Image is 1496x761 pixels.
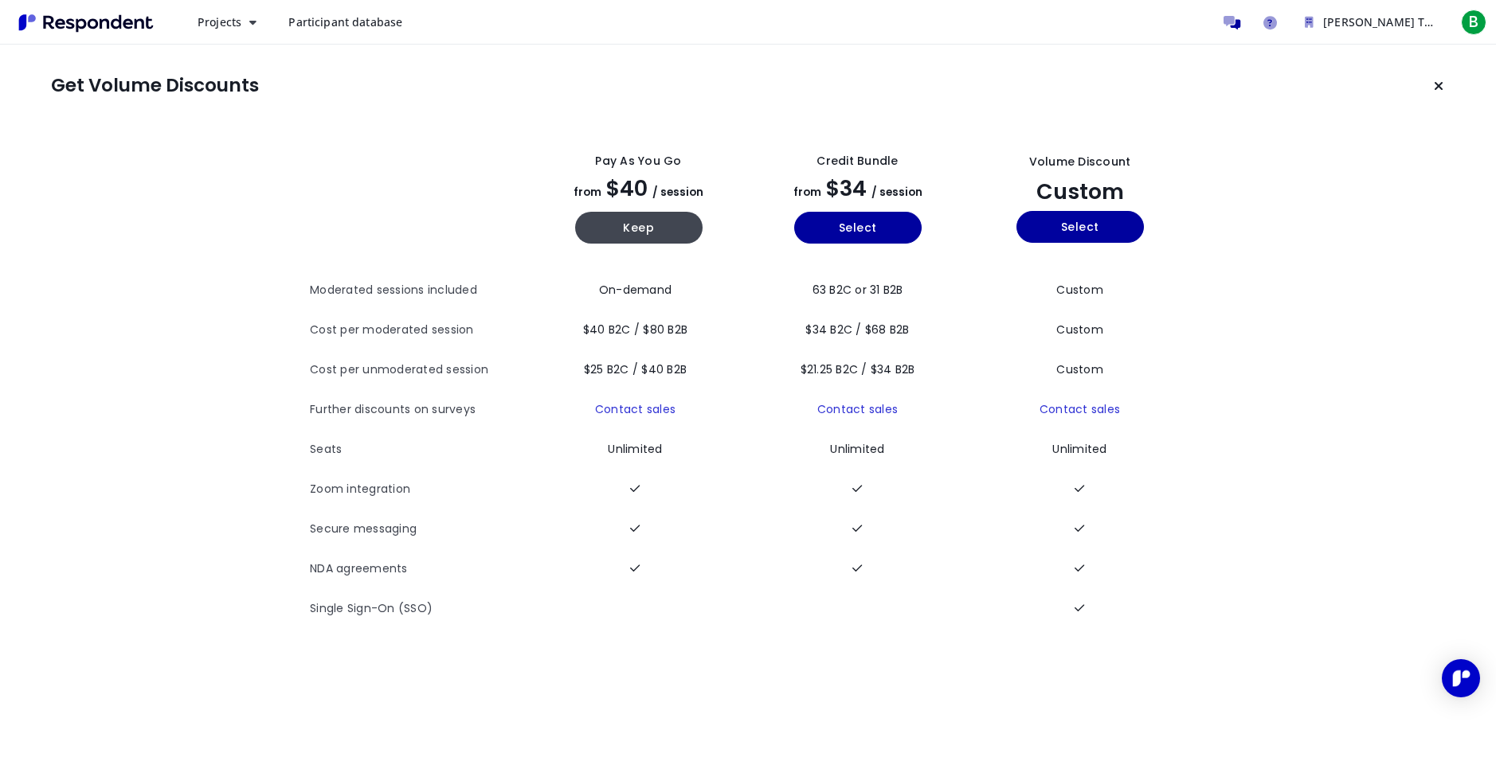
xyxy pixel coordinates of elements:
[1056,322,1103,338] span: Custom
[826,174,867,203] span: $34
[276,8,415,37] a: Participant database
[1036,177,1124,206] span: Custom
[1292,8,1451,37] button: bartek Team
[817,401,898,417] a: Contact sales
[1423,70,1455,102] button: Keep current plan
[583,322,687,338] span: $40 B2C / $80 B2B
[1254,6,1286,38] a: Help and support
[13,10,159,36] img: Respondent
[310,310,529,350] th: Cost per moderated session
[813,282,903,298] span: 63 B2C or 31 B2B
[794,212,922,244] button: Select yearly basic plan
[1458,8,1490,37] button: B
[793,185,821,200] span: from
[801,361,915,377] span: $21.25 B2C / $34 B2B
[310,430,529,470] th: Seats
[871,185,922,200] span: / session
[310,350,529,390] th: Cost per unmoderated session
[1016,211,1144,243] button: Select yearly custom_static plan
[1052,441,1106,457] span: Unlimited
[1040,401,1120,417] a: Contact sales
[1216,6,1247,38] a: Message participants
[310,470,529,509] th: Zoom integration
[595,153,681,170] div: Pay as you go
[310,509,529,549] th: Secure messaging
[805,322,909,338] span: $34 B2C / $68 B2B
[595,401,676,417] a: Contact sales
[1029,154,1131,170] div: Volume Discount
[310,390,529,430] th: Further discounts on surveys
[606,174,648,203] span: $40
[1461,10,1486,35] span: B
[1323,14,1448,29] span: [PERSON_NAME] Team
[1056,361,1103,377] span: Custom
[575,212,703,244] button: Keep current yearly payg plan
[51,75,259,97] h1: Get Volume Discounts
[198,14,241,29] span: Projects
[1056,282,1103,298] span: Custom
[310,549,529,589] th: NDA agreements
[185,8,269,37] button: Projects
[830,441,884,457] span: Unlimited
[288,14,402,29] span: Participant database
[310,589,529,629] th: Single Sign-On (SSO)
[652,185,703,200] span: / session
[599,282,672,298] span: On-demand
[608,441,662,457] span: Unlimited
[584,361,687,377] span: $25 B2C / $40 B2B
[1442,659,1480,697] div: Open Intercom Messenger
[817,153,898,170] div: Credit Bundle
[310,271,529,310] th: Moderated sessions included
[574,185,601,200] span: from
